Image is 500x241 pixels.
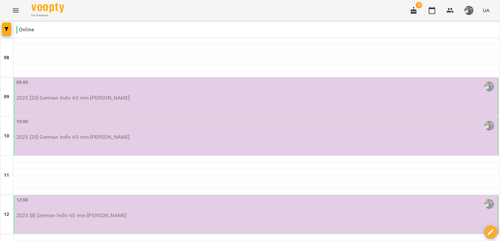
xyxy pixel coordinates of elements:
[416,2,422,8] span: 9
[16,212,497,219] p: 2025 [8] German Indiv 60 min - [PERSON_NAME]
[16,118,28,125] label: 10:00
[8,3,24,18] button: Menu
[483,7,490,14] span: UA
[16,79,28,86] label: 09:00
[16,133,497,141] p: 2025 [20] German Indiv 60 min - [PERSON_NAME]
[4,172,9,179] h6: 11
[484,82,494,91] img: Мірошніченко Вікторія Сергіївна (н)
[4,54,9,61] h6: 08
[484,199,494,209] img: Мірошніченко Вікторія Сергіївна (н)
[31,3,64,13] img: Voopty Logo
[4,133,9,140] h6: 10
[31,13,64,18] span: For Business
[16,197,28,204] label: 12:00
[464,6,473,15] img: 9057b12b0e3b5674d2908fc1e5c3d556.jpg
[4,211,9,218] h6: 12
[480,4,492,16] button: UA
[4,93,9,101] h6: 09
[16,94,497,102] p: 2025 [20] German Indiv 60 min - [PERSON_NAME]
[16,26,34,34] p: Online
[484,121,494,131] img: Мірошніченко Вікторія Сергіївна (н)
